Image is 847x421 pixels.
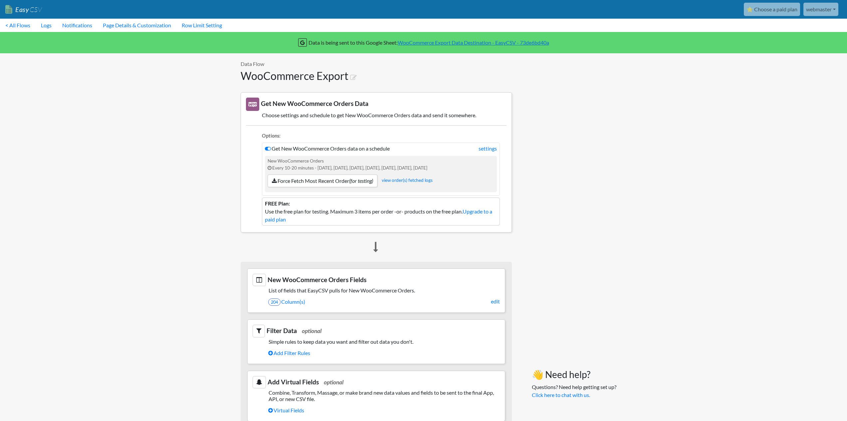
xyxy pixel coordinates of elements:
a: Upgrade to a paid plan [265,208,492,222]
p: Questions? Need help getting set up? [532,383,616,399]
a: Force Fetch Most Recent Order(for testing) [268,175,377,187]
a: Page Details & Customization [98,19,176,32]
li: Options: [262,132,500,141]
h5: Choose settings and schedule to get New WooCommerce Orders data and send it somewhere. [246,112,507,118]
a: view order(s) fetched logs [382,178,433,183]
a: Click here to chat with us. [532,392,590,398]
h3: Add Virtual Fields [253,376,500,388]
a: 204Column(s) [268,296,500,307]
a: Logs [36,19,57,32]
a: Row Limit Setting [176,19,227,32]
a: edit [491,297,500,305]
h5: List of fields that EasyCSV pulls for New WooCommerce Orders. [253,287,500,293]
h5: Combine, Transform, Massage, or make brand new data values and fields to be sent to the final App... [253,389,500,402]
a: Add Filter Rules [268,347,500,359]
span: optional [302,327,321,334]
span: 204 [268,298,281,306]
i: (for testing) [349,178,373,184]
li: Get New WooCommerce Orders data on a schedule [262,143,500,196]
a: Notifications [57,19,98,32]
p: Data Flow [241,60,512,68]
a: ⭐ Choose a paid plan [744,3,800,16]
span: optional [324,379,343,386]
h1: WooCommerce Export [241,70,512,82]
div: New WooCommerce Orders Every 10-20 minutes - [DATE], [DATE], [DATE], [DATE], [DATE], [DATE], [DATE] [265,156,497,192]
h3: 👋 Need help? [532,369,616,380]
h3: Get New WooCommerce Orders Data [246,98,507,111]
img: New WooCommerce Orders [246,98,259,111]
a: Virtual Fields [268,405,500,416]
a: WooCommerce Export Data Destination - EasyCSV - 73de6bd40a [398,39,549,46]
li: Use the free plan for testing. Maximum 3 items per order -or- products on the free plan. [262,198,500,225]
span: CSV [29,5,42,14]
h3: Filter Data [253,325,500,337]
a: settings [479,145,497,153]
a: EasyCSV [5,3,42,16]
h5: Simple rules to keep data you want and filter out data you don't. [253,338,500,345]
a: webmaster [803,3,838,16]
h3: New WooCommerce Orders Fields [253,274,500,286]
b: FREE Plan: [265,200,290,207]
